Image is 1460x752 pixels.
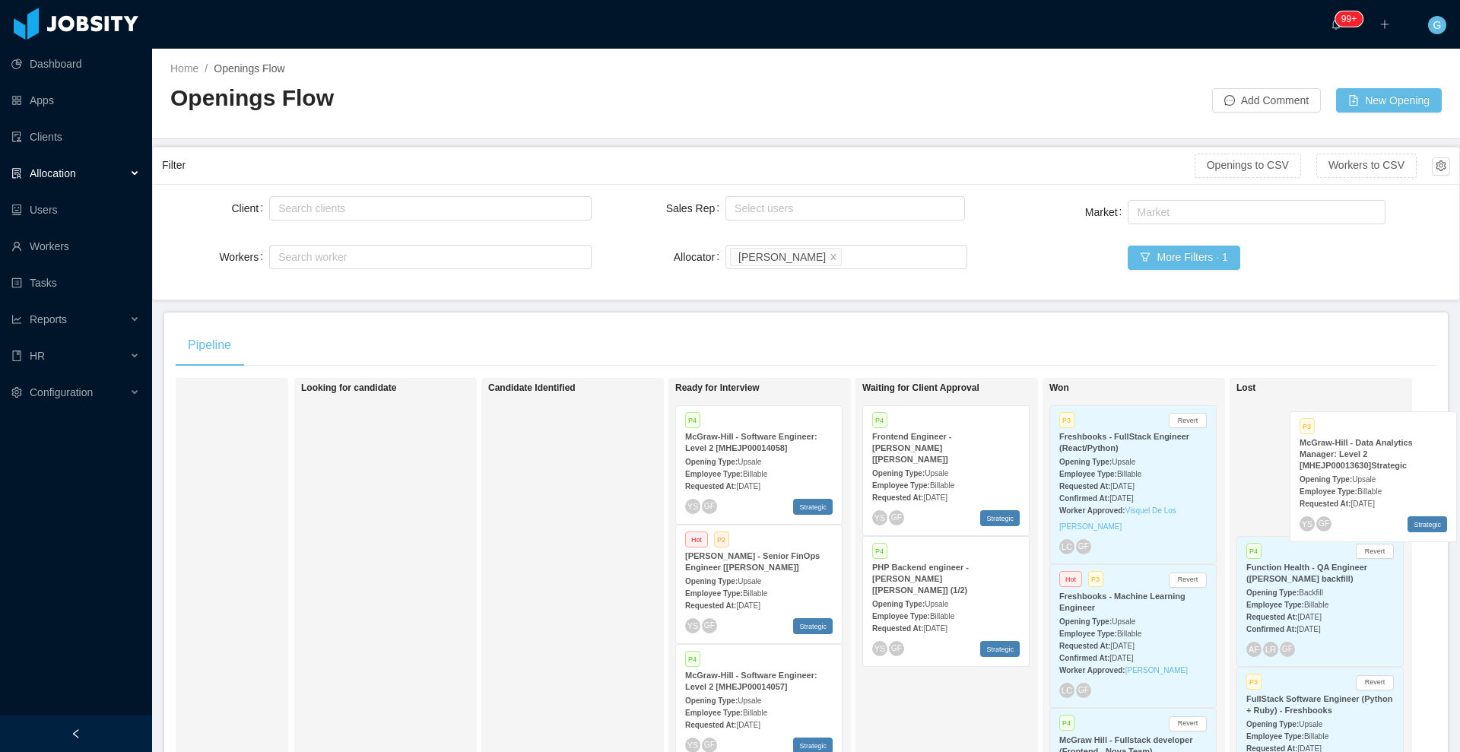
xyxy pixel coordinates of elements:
label: Client [231,202,269,214]
label: Sales Rep [666,202,725,214]
div: Pipeline [176,324,243,366]
a: icon: auditClients [11,122,140,152]
h2: Openings Flow [170,83,806,114]
i: icon: setting [11,387,22,398]
div: Select users [735,201,948,216]
button: icon: filterMore Filters · 1 [1128,246,1239,270]
i: icon: close [830,252,837,262]
input: Workers [274,248,282,266]
li: Guido Fernandez [730,248,842,266]
button: icon: file-addNew Opening [1336,88,1442,113]
i: icon: solution [11,168,22,179]
input: Market [1132,203,1141,221]
span: Reports [30,313,67,325]
h1: Candidate Identified [488,382,701,394]
h1: Waiting for Client Approval [862,382,1075,394]
label: Allocator [674,251,725,263]
a: icon: appstoreApps [11,85,140,116]
button: icon: setting [1432,157,1450,176]
a: icon: robotUsers [11,195,140,225]
h1: Won [1049,382,1262,394]
div: Search clients [278,201,575,216]
a: Home [170,62,198,75]
h1: Looking for candidate [301,382,514,394]
h1: On Hold [113,382,325,394]
span: HR [30,350,45,362]
a: icon: userWorkers [11,231,140,262]
span: G [1433,16,1442,34]
button: icon: messageAdd Comment [1212,88,1321,113]
span: Openings Flow [214,62,284,75]
h1: Ready for Interview [675,382,888,394]
h1: Lost [1236,382,1449,394]
label: Market [1085,206,1128,218]
i: icon: book [11,351,22,361]
input: Allocator [845,248,853,266]
div: Market [1137,205,1370,220]
input: Client [274,199,282,217]
span: Allocation [30,167,76,179]
a: icon: pie-chartDashboard [11,49,140,79]
div: Filter [162,151,1195,179]
sup: 203 [1335,11,1363,27]
label: Workers [219,251,269,263]
i: icon: bell [1331,19,1341,30]
button: Workers to CSV [1316,154,1417,178]
div: Search worker [278,249,568,265]
i: icon: line-chart [11,314,22,325]
i: icon: plus [1379,19,1390,30]
a: icon: profileTasks [11,268,140,298]
button: Openings to CSV [1195,154,1301,178]
span: / [205,62,208,75]
span: Configuration [30,386,93,398]
div: [PERSON_NAME] [738,249,826,265]
input: Sales Rep [730,199,738,217]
